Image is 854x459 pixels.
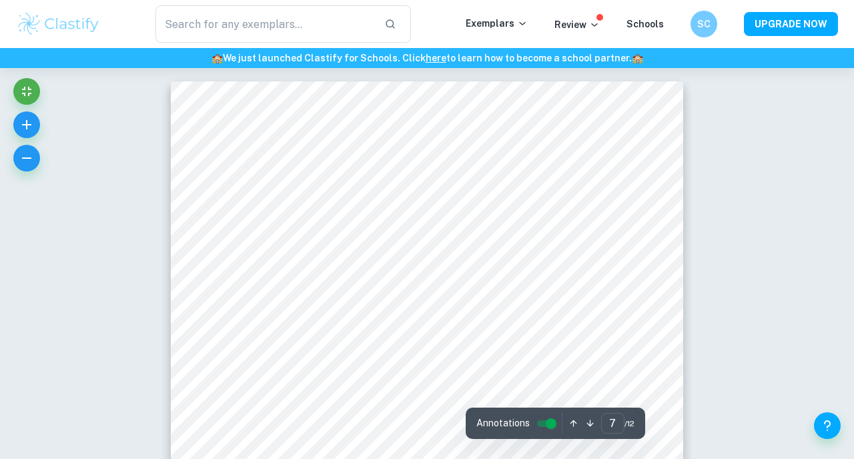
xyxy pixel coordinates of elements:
[554,17,600,32] p: Review
[155,5,374,43] input: Search for any exemplars...
[3,51,851,65] h6: We just launched Clastify for Schools. Click to learn how to become a school partner.
[814,412,841,439] button: Help and Feedback
[16,11,101,37] img: Clastify logo
[466,16,528,31] p: Exemplars
[691,11,717,37] button: SC
[211,53,223,63] span: 🏫
[426,53,446,63] a: here
[13,78,40,105] button: Exit fullscreen
[476,416,530,430] span: Annotations
[697,17,712,31] h6: SC
[632,53,643,63] span: 🏫
[626,19,664,29] a: Schools
[744,12,838,36] button: UPGRADE NOW
[624,418,634,430] span: / 12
